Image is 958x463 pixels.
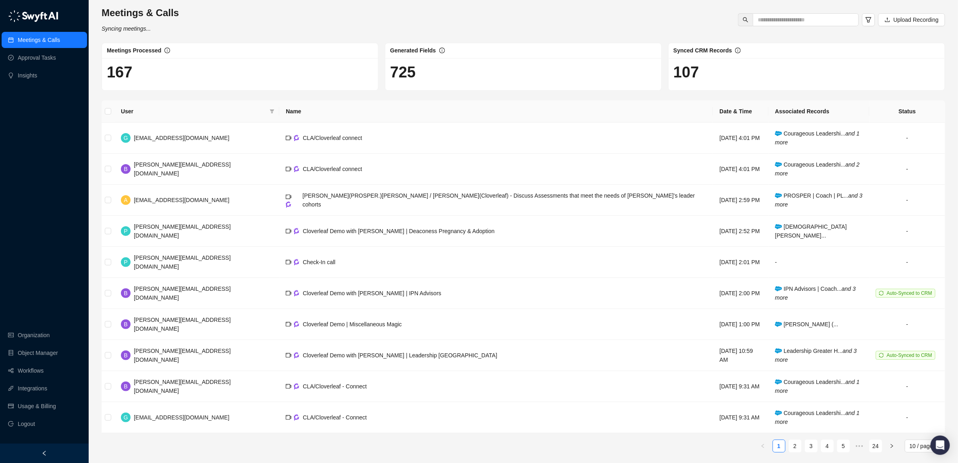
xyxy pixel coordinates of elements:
[18,416,35,432] span: Logout
[42,450,47,456] span: left
[102,25,151,32] i: Syncing meetings...
[286,166,291,172] span: video-camera
[294,228,299,234] img: gong-Dwh8HbPa.png
[164,48,170,53] span: info-circle
[905,440,945,453] div: Page Size
[869,154,945,185] td: -
[769,100,869,123] th: Associated Records
[294,259,299,265] img: gong-Dwh8HbPa.png
[789,440,802,453] li: 2
[303,259,335,265] span: Check-In call
[286,228,291,234] span: video-camera
[837,440,850,453] li: 5
[879,291,884,296] span: sync
[303,135,362,141] span: CLA/Cloverleaf connect
[18,32,60,48] a: Meetings & Calls
[869,440,882,453] li: 24
[775,321,838,327] span: [PERSON_NAME] (...
[713,402,769,433] td: [DATE] 9:31 AM
[18,50,56,66] a: Approval Tasks
[713,247,769,278] td: [DATE] 2:01 PM
[761,444,765,448] span: left
[134,379,231,394] span: [PERSON_NAME][EMAIL_ADDRESS][DOMAIN_NAME]
[439,48,445,53] span: info-circle
[268,105,276,117] span: filter
[134,317,231,332] span: [PERSON_NAME][EMAIL_ADDRESS][DOMAIN_NAME]
[390,63,657,81] h1: 725
[390,47,436,54] span: Generated Fields
[869,247,945,278] td: -
[124,196,127,204] span: A
[134,286,231,301] span: [PERSON_NAME][EMAIL_ADDRESS][DOMAIN_NAME]
[869,371,945,402] td: -
[124,320,127,329] span: B
[756,440,769,453] li: Previous Page
[8,421,14,427] span: logout
[18,398,56,414] a: Usage & Billing
[775,130,860,146] i: and 1 more
[869,402,945,433] td: -
[286,135,291,141] span: video-camera
[894,15,939,24] span: Upload Recording
[124,227,127,236] span: P
[286,321,291,327] span: video-camera
[286,415,291,420] span: video-camera
[775,348,857,363] i: and 3 more
[775,130,860,146] span: Courageous Leadershi...
[889,444,894,448] span: right
[18,363,44,379] a: Workflows
[134,254,231,270] span: [PERSON_NAME][EMAIL_ADDRESS][DOMAIN_NAME]
[885,440,898,453] li: Next Page
[286,259,291,265] span: video-camera
[869,309,945,340] td: -
[878,13,945,26] button: Upload Recording
[887,290,932,296] span: Auto-Synced to CRM
[294,321,299,327] img: gong-Dwh8HbPa.png
[756,440,769,453] button: left
[769,247,869,278] td: -
[107,63,373,81] h1: 167
[303,228,495,234] span: Cloverleaf Demo with [PERSON_NAME] | Deaconess Pregnancy & Adoption
[775,223,847,239] span: [DEMOGRAPHIC_DATA][PERSON_NAME]...
[869,123,945,154] td: -
[18,327,50,343] a: Organization
[279,100,713,123] th: Name
[789,440,801,452] a: 2
[134,135,229,141] span: [EMAIL_ADDRESS][DOMAIN_NAME]
[713,216,769,247] td: [DATE] 2:52 PM
[775,192,862,208] i: and 3 more
[134,161,231,177] span: [PERSON_NAME][EMAIL_ADDRESS][DOMAIN_NAME]
[134,348,231,363] span: [PERSON_NAME][EMAIL_ADDRESS][DOMAIN_NAME]
[775,192,862,208] span: PROSPER | Coach | PL...
[294,135,299,141] img: gong-Dwh8HbPa.png
[775,286,856,301] i: and 3 more
[713,123,769,154] td: [DATE] 4:01 PM
[286,201,291,207] img: gong-Dwh8HbPa.png
[134,197,229,203] span: [EMAIL_ADDRESS][DOMAIN_NAME]
[713,154,769,185] td: [DATE] 4:01 PM
[865,17,872,23] span: filter
[910,440,940,452] span: 10 / page
[124,351,127,360] span: B
[303,166,362,172] span: CLA/Cloverleaf connect
[821,440,834,453] li: 4
[775,379,860,394] i: and 1 more
[286,384,291,389] span: video-camera
[121,107,266,116] span: User
[870,440,882,452] a: 24
[821,440,833,452] a: 4
[887,352,932,358] span: Auto-Synced to CRM
[805,440,818,453] li: 3
[713,309,769,340] td: [DATE] 1:00 PM
[286,352,291,358] span: video-camera
[124,133,128,142] span: G
[853,440,866,453] li: Next 5 Pages
[294,352,299,358] img: gong-Dwh8HbPa.png
[853,440,866,453] span: •••
[775,410,860,425] i: and 1 more
[713,340,769,371] td: [DATE] 10:59 AM
[885,17,890,23] span: upload
[294,166,299,172] img: gong-Dwh8HbPa.png
[124,382,127,391] span: B
[303,414,367,421] span: CLA/Cloverleaf - Connect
